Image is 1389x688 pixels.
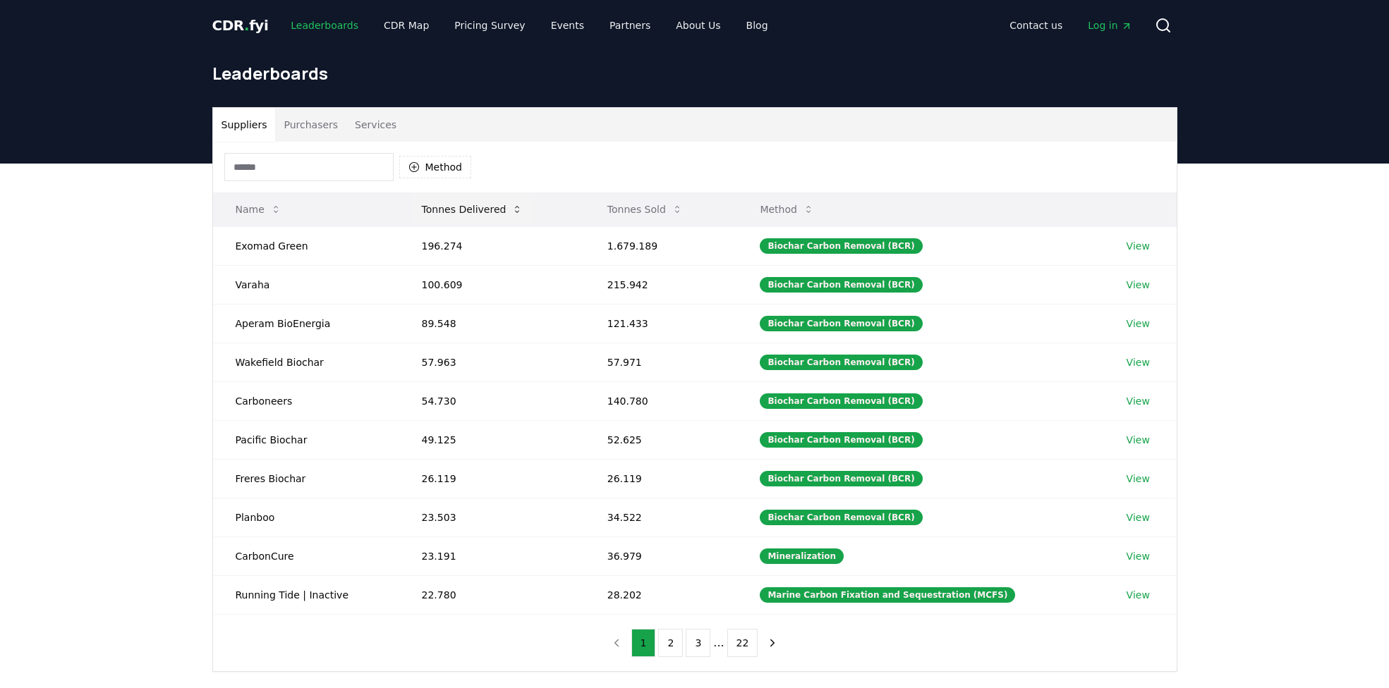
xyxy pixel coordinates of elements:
[585,498,738,536] td: 34.522
[1088,18,1132,32] span: Log in
[399,536,585,575] td: 23.191
[443,13,536,38] a: Pricing Survey
[760,316,922,331] div: Biochar Carbon Removal (BCR)
[585,265,738,304] td: 215.942
[399,498,585,536] td: 23.503
[748,195,825,223] button: Method
[1127,317,1150,331] a: View
[631,629,656,657] button: 1
[585,536,738,575] td: 36.979
[399,575,585,614] td: 22.780
[399,265,585,304] td: 100.609
[1127,433,1150,447] a: View
[585,304,738,343] td: 121.433
[213,498,399,536] td: Planboo
[760,393,922,409] div: Biochar Carbon Removal (BCR)
[213,226,399,265] td: Exomad Green
[346,108,405,142] button: Services
[1127,394,1150,408] a: View
[760,277,922,293] div: Biochar Carbon Removal (BCR)
[1076,13,1143,38] a: Log in
[760,587,1015,603] div: Marine Carbon Fixation and Sequestration (MCFS)
[665,13,732,38] a: About Us
[998,13,1143,38] nav: Main
[727,629,758,657] button: 22
[585,459,738,498] td: 26.119
[658,629,683,657] button: 2
[1127,588,1150,602] a: View
[279,13,779,38] nav: Main
[1127,549,1150,563] a: View
[598,13,662,38] a: Partners
[735,13,780,38] a: Blog
[213,575,399,614] td: Running Tide | Inactive
[213,381,399,420] td: Carboneers
[585,420,738,459] td: 52.625
[399,420,585,459] td: 49.125
[1127,355,1150,369] a: View
[998,13,1074,38] a: Contact us
[585,381,738,420] td: 140.780
[372,13,440,38] a: CDR Map
[760,510,922,525] div: Biochar Carbon Removal (BCR)
[212,17,269,34] span: CDR fyi
[585,575,738,614] td: 28.202
[399,381,585,420] td: 54.730
[213,304,399,343] td: Aperam BioEnergia
[399,304,585,343] td: 89.548
[399,226,585,265] td: 196.274
[212,62,1177,85] h1: Leaderboards
[686,629,710,657] button: 3
[760,238,922,254] div: Biochar Carbon Removal (BCR)
[411,195,535,223] button: Tonnes Delivered
[399,156,472,178] button: Method
[275,108,346,142] button: Purchasers
[585,343,738,381] td: 57.971
[224,195,293,223] button: Name
[1127,278,1150,292] a: View
[1127,472,1150,486] a: View
[760,471,922,486] div: Biochar Carbon Removal (BCR)
[213,536,399,575] td: CarbonCure
[279,13,370,38] a: Leaderboards
[1127,510,1150,524] a: View
[760,355,922,370] div: Biochar Carbon Removal (BCR)
[399,343,585,381] td: 57.963
[540,13,595,38] a: Events
[244,17,249,34] span: .
[760,432,922,448] div: Biochar Carbon Removal (BCR)
[713,634,724,651] li: ...
[213,459,399,498] td: Freres Biochar
[1127,239,1150,253] a: View
[760,629,784,657] button: next page
[213,420,399,459] td: Pacific Biochar
[399,459,585,498] td: 26.119
[585,226,738,265] td: 1.679.189
[213,108,276,142] button: Suppliers
[596,195,694,223] button: Tonnes Sold
[760,548,844,564] div: Mineralization
[213,343,399,381] td: Wakefield Biochar
[212,16,269,35] a: CDR.fyi
[213,265,399,304] td: Varaha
